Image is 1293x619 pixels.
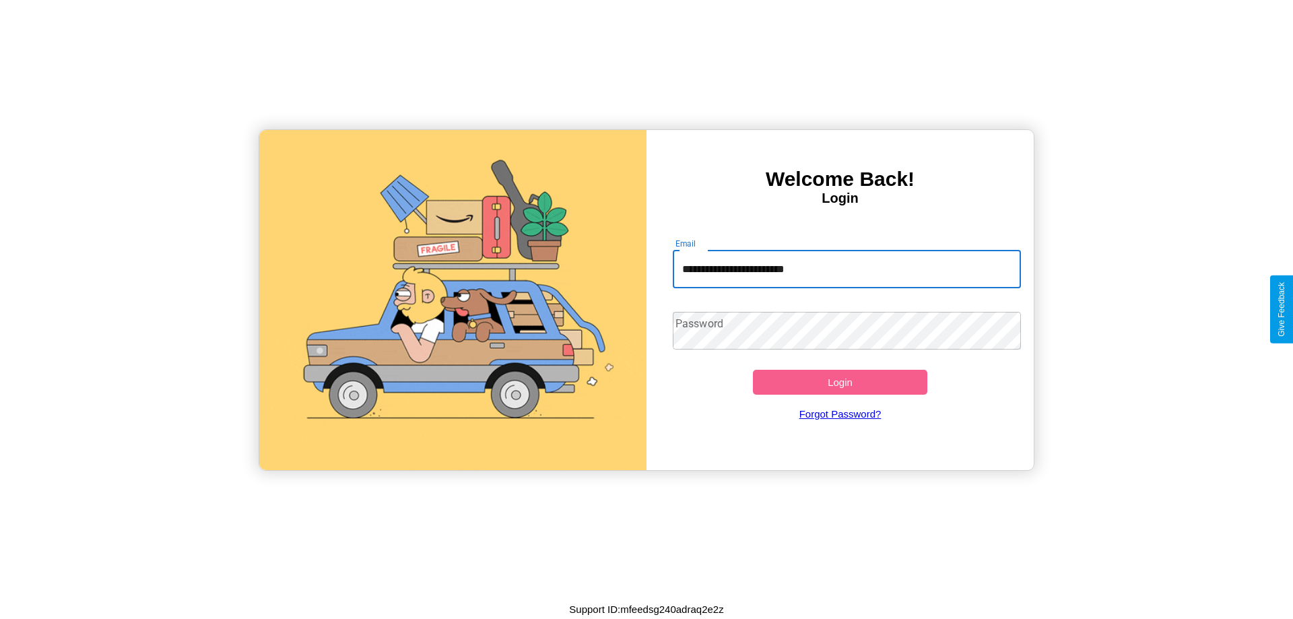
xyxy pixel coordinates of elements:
h4: Login [646,191,1034,206]
button: Login [753,370,927,395]
label: Email [675,238,696,249]
div: Give Feedback [1277,282,1286,337]
img: gif [259,130,646,470]
h3: Welcome Back! [646,168,1034,191]
p: Support ID: mfeedsg240adraq2e2z [569,600,723,618]
a: Forgot Password? [666,395,1015,433]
